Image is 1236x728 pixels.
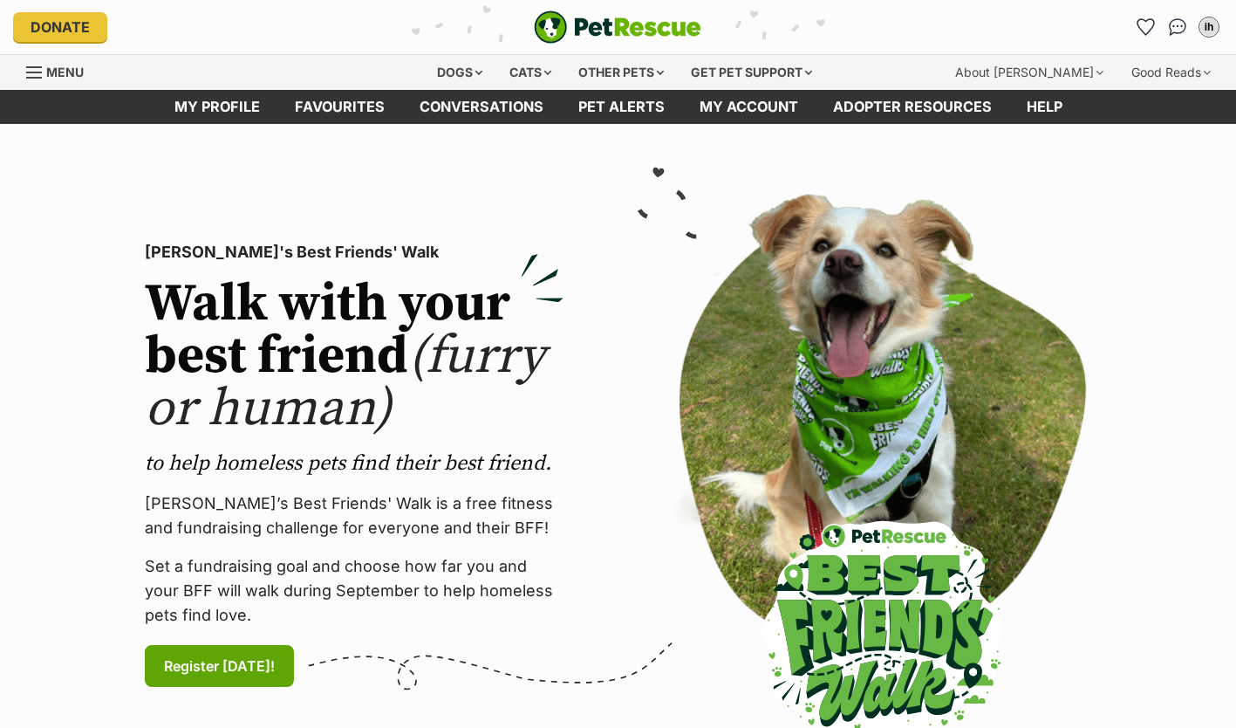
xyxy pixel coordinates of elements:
a: Favourites [277,90,402,124]
button: My account [1195,13,1223,41]
a: Favourites [1132,13,1160,41]
span: Register [DATE]! [164,656,275,676]
div: ih [1200,18,1218,36]
img: logo-e224e6f780fb5917bec1dbf3a21bbac754714ae5b6737aabdf751b685950b380.svg [534,10,701,44]
div: Dogs [425,55,495,90]
p: to help homeless pets find their best friend. [145,450,563,477]
a: Register [DATE]! [145,645,294,687]
div: Good Reads [1119,55,1223,90]
h2: Walk with your best friend [145,278,563,436]
img: chat-41dd97257d64d25036548639549fe6c8038ab92f7586957e7f3b1b290dea8141.svg [1169,18,1187,36]
div: Cats [497,55,563,90]
a: Help [1009,90,1080,124]
p: Set a fundraising goal and choose how far you and your BFF will walk during September to help hom... [145,554,563,628]
a: My account [682,90,816,124]
a: PetRescue [534,10,701,44]
div: About [PERSON_NAME] [943,55,1116,90]
div: Get pet support [679,55,824,90]
p: [PERSON_NAME]’s Best Friends' Walk is a free fitness and fundraising challenge for everyone and t... [145,491,563,540]
a: My profile [157,90,277,124]
span: (furry or human) [145,324,545,442]
a: Menu [26,55,96,86]
ul: Account quick links [1132,13,1223,41]
p: [PERSON_NAME]'s Best Friends' Walk [145,240,563,264]
a: conversations [402,90,561,124]
a: Adopter resources [816,90,1009,124]
span: Menu [46,65,84,79]
a: Conversations [1164,13,1192,41]
a: Pet alerts [561,90,682,124]
div: Other pets [566,55,676,90]
a: Donate [13,12,107,42]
